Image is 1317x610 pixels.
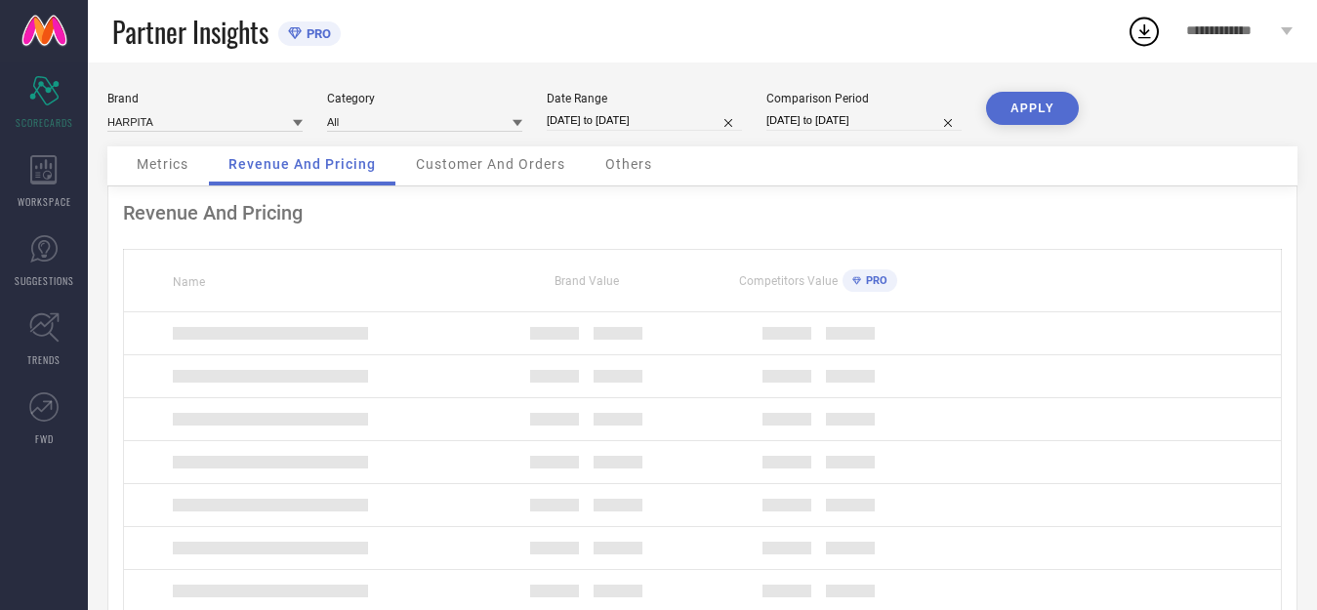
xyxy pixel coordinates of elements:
div: Category [327,92,522,105]
input: Select comparison period [766,110,962,131]
input: Select date range [547,110,742,131]
div: Brand [107,92,303,105]
div: Open download list [1127,14,1162,49]
span: SCORECARDS [16,115,73,130]
span: Metrics [137,156,188,172]
span: Partner Insights [112,12,268,52]
span: Competitors Value [739,274,838,288]
span: Name [173,275,205,289]
span: Revenue And Pricing [228,156,376,172]
span: PRO [302,26,331,41]
span: Brand Value [555,274,619,288]
span: PRO [861,274,887,287]
span: WORKSPACE [18,194,71,209]
div: Comparison Period [766,92,962,105]
span: SUGGESTIONS [15,273,74,288]
span: TRENDS [27,352,61,367]
button: APPLY [986,92,1079,125]
div: Revenue And Pricing [123,201,1282,224]
div: Date Range [547,92,742,105]
span: Customer And Orders [416,156,565,172]
span: Others [605,156,652,172]
span: FWD [35,431,54,446]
